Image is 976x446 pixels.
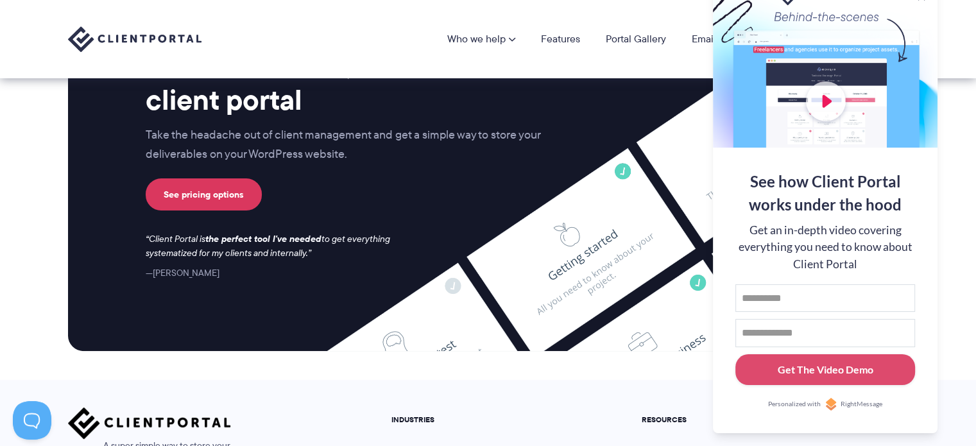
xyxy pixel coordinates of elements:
img: Personalized with RightMessage [825,398,837,411]
span: Personalized with [768,399,821,409]
div: Get The Video Demo [778,362,873,377]
h2: Impress and delight your clients with a beautiful, centralized client portal [146,12,568,118]
a: See pricing options [146,178,262,210]
p: Take the headache out of client management and get a simple way to store your deliverables on you... [146,126,568,164]
cite: [PERSON_NAME] [146,266,219,279]
iframe: Toggle Customer Support [13,401,51,440]
button: Get The Video Demo [735,354,915,386]
a: Email Course [692,34,751,44]
p: Client Portal is to get everything systematized for my clients and internally. [146,232,407,261]
h5: RESOURCES [642,415,716,424]
div: Get an in-depth video covering everything you need to know about Client Portal [735,222,915,273]
div: See how Client Portal works under the hood [735,170,915,216]
a: Who we help [447,34,515,44]
a: Features [541,34,580,44]
a: Personalized withRightMessage [735,398,915,411]
a: Portal Gallery [606,34,666,44]
strong: the perfect tool I've needed [205,232,321,246]
span: RightMessage [841,399,882,409]
h5: INDUSTRIES [391,415,521,424]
